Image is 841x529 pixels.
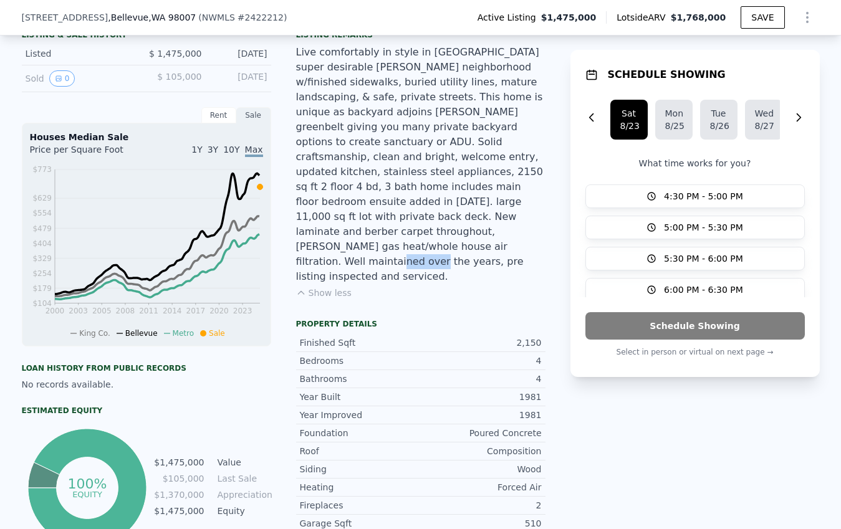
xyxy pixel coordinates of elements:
[139,307,158,315] tspan: 2011
[22,11,108,24] span: [STREET_ADDRESS]
[541,11,597,24] span: $1,475,000
[710,120,728,132] div: 8/26
[741,6,784,29] button: SAVE
[700,100,738,140] button: Tue8/26
[45,307,64,315] tspan: 2000
[745,100,782,140] button: Wed8/27
[665,120,683,132] div: 8/25
[585,184,805,208] button: 4:30 PM - 5:00 PM
[300,499,421,512] div: Fireplaces
[585,157,805,169] p: What time works for you?
[32,224,52,233] tspan: $479
[30,131,263,143] div: Houses Median Sale
[162,307,181,315] tspan: 2014
[32,299,52,308] tspan: $104
[608,67,726,82] h1: SCHEDULE SHOWING
[49,70,75,87] button: View historical data
[233,307,252,315] tspan: 2023
[32,269,52,278] tspan: $254
[108,11,196,24] span: , Bellevue
[186,307,205,315] tspan: 2017
[22,378,271,391] div: No records available.
[173,329,194,338] span: Metro
[296,45,545,284] div: Live comfortably in style in [GEOGRAPHIC_DATA] super desirable [PERSON_NAME] neighborhood w/finis...
[421,409,542,421] div: 1981
[148,12,196,22] span: , WA 98007
[153,504,204,518] td: $1,475,000
[664,252,743,265] span: 5:30 PM - 6:00 PM
[32,284,52,293] tspan: $179
[478,11,541,24] span: Active Listing
[125,329,158,338] span: Bellevue
[300,355,421,367] div: Bedrooms
[236,107,271,123] div: Sale
[26,70,137,87] div: Sold
[30,143,147,163] div: Price per Square Foot
[300,409,421,421] div: Year Improved
[585,247,805,270] button: 5:30 PM - 6:00 PM
[223,145,239,155] span: 10Y
[32,254,52,263] tspan: $329
[215,472,271,485] td: Last Sale
[610,100,648,140] button: Sat8/23
[421,481,542,493] div: Forced Air
[115,307,135,315] tspan: 2008
[212,47,267,60] div: [DATE]
[585,312,805,340] button: Schedule Showing
[153,455,204,469] td: $1,475,000
[68,476,107,492] tspan: 100%
[300,463,421,475] div: Siding
[710,107,728,120] div: Tue
[79,329,110,338] span: King Co.
[421,463,542,475] div: Wood
[421,336,542,349] div: 2,150
[300,336,421,349] div: Finished Sqft
[665,107,683,120] div: Mon
[664,221,743,234] span: 5:00 PM - 5:30 PM
[664,284,743,296] span: 6:00 PM - 6:30 PM
[215,504,271,518] td: Equity
[300,373,421,385] div: Bathrooms
[212,70,267,87] div: [DATE]
[153,472,204,485] td: $105,000
[421,391,542,403] div: 1981
[421,355,542,367] div: 4
[73,489,103,498] tspan: equity
[245,145,263,157] span: Max
[32,239,52,248] tspan: $404
[300,427,421,439] div: Foundation
[209,329,225,338] span: Sale
[32,194,52,203] tspan: $629
[22,406,271,416] div: Estimated Equity
[585,278,805,302] button: 6:00 PM - 6:30 PM
[300,481,421,493] div: Heating
[655,100,693,140] button: Mon8/25
[617,11,670,24] span: Lotside ARV
[32,209,52,217] tspan: $554
[215,455,271,469] td: Value
[69,307,88,315] tspan: 2003
[585,345,805,360] p: Select in person or virtual on next page →
[296,319,545,329] div: Property details
[191,145,202,155] span: 1Y
[22,363,271,373] div: Loan history from public records
[22,30,271,42] div: LISTING & SALE HISTORY
[209,307,229,315] tspan: 2020
[585,216,805,239] button: 5:00 PM - 5:30 PM
[620,120,638,132] div: 8/23
[238,12,284,22] span: # 2422212
[300,445,421,457] div: Roof
[201,107,236,123] div: Rent
[153,488,204,502] td: $1,370,000
[300,391,421,403] div: Year Built
[421,373,542,385] div: 4
[755,107,772,120] div: Wed
[671,12,726,22] span: $1,768,000
[620,107,638,120] div: Sat
[26,47,137,60] div: Listed
[92,307,111,315] tspan: 2005
[421,427,542,439] div: Poured Concrete
[795,5,820,30] button: Show Options
[202,12,235,22] span: NWMLS
[755,120,772,132] div: 8/27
